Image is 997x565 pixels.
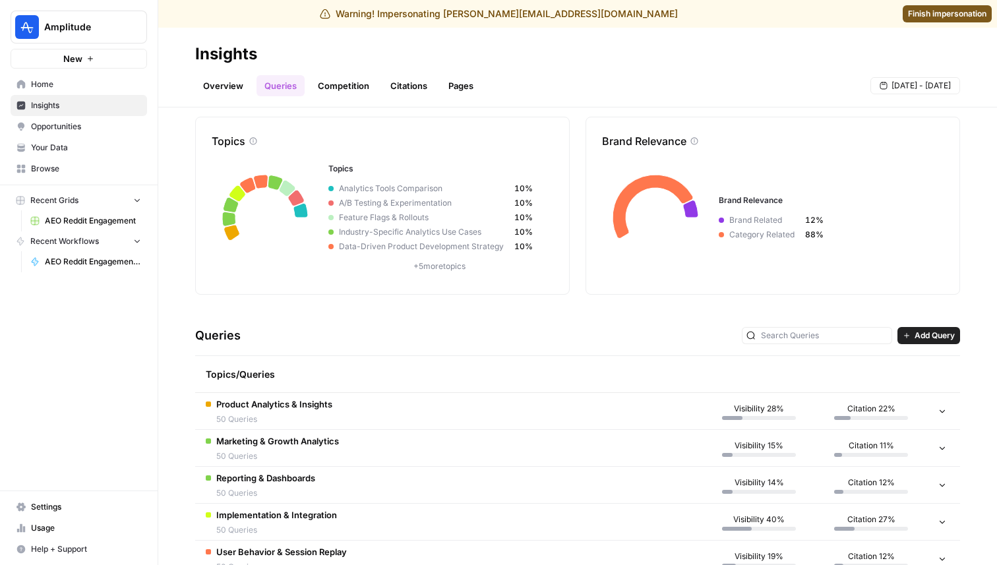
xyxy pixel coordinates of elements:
span: 10% [514,212,533,223]
a: AEO Reddit Engagement [24,210,147,231]
a: Overview [195,75,251,96]
span: 10% [514,183,533,194]
a: Citations [382,75,435,96]
span: Help + Support [31,543,141,555]
button: Workspace: Amplitude [11,11,147,44]
p: Topics [212,133,245,149]
span: Opportunities [31,121,141,133]
a: Pages [440,75,481,96]
button: Recent Grids [11,191,147,210]
span: 10% [514,241,533,253]
span: Home [31,78,141,90]
span: Visibility 19% [735,550,783,562]
a: Insights [11,95,147,116]
span: Analytics Tools Comparison [334,183,514,194]
button: Help + Support [11,539,147,560]
span: Recent Workflows [30,235,99,247]
span: Data-Driven Product Development Strategy [334,241,514,253]
span: Citation 12% [848,550,895,562]
span: Visibility 28% [734,403,784,415]
span: 50 Queries [216,487,315,499]
a: AEO Reddit Engagement - Fork [24,251,147,272]
span: Settings [31,501,141,513]
span: Implementation & Integration [216,508,337,521]
span: 50 Queries [216,413,332,425]
span: 88% [805,229,824,241]
span: Feature Flags & Rollouts [334,212,514,223]
span: New [63,52,82,65]
h3: Topics [328,163,550,175]
img: Amplitude Logo [15,15,39,39]
span: Visibility 40% [733,514,785,525]
button: Add Query [897,327,960,344]
div: Topics/Queries [206,356,692,392]
p: + 5 more topics [328,260,550,272]
span: 50 Queries [216,524,337,536]
span: 12% [805,214,824,226]
a: Settings [11,496,147,518]
span: Citation 11% [849,440,894,452]
span: Visibility 15% [735,440,783,452]
span: Insights [31,100,141,111]
div: Warning! Impersonating [PERSON_NAME][EMAIL_ADDRESS][DOMAIN_NAME] [320,7,678,20]
span: Visibility 14% [735,477,784,489]
span: Usage [31,522,141,534]
span: Brand Related [724,214,805,226]
span: AEO Reddit Engagement - Fork [45,256,141,268]
span: Browse [31,163,141,175]
span: Marketing & Growth Analytics [216,434,339,448]
span: Recent Grids [30,194,78,206]
span: Industry-Specific Analytics Use Cases [334,226,514,238]
a: Competition [310,75,377,96]
span: Citation 27% [847,514,895,525]
p: Brand Relevance [602,133,686,149]
span: Your Data [31,142,141,154]
span: Reporting & Dashboards [216,471,315,485]
a: Queries [257,75,305,96]
span: [DATE] - [DATE] [891,80,951,92]
a: Usage [11,518,147,539]
span: A/B Testing & Experimentation [334,197,514,209]
span: 10% [514,197,533,209]
a: Opportunities [11,116,147,137]
button: New [11,49,147,69]
span: Category Related [724,229,805,241]
span: Citation 22% [847,403,895,415]
span: Finish impersonation [908,8,986,20]
a: Your Data [11,137,147,158]
button: [DATE] - [DATE] [870,77,960,94]
a: Finish impersonation [903,5,992,22]
h3: Queries [195,326,241,345]
span: Add Query [915,330,955,342]
span: 10% [514,226,533,238]
span: Amplitude [44,20,124,34]
a: Home [11,74,147,95]
span: Citation 12% [848,477,895,489]
span: 50 Queries [216,450,339,462]
input: Search Queries [761,329,888,342]
span: User Behavior & Session Replay [216,545,347,558]
div: Insights [195,44,257,65]
span: Product Analytics & Insights [216,398,332,411]
h3: Brand Relevance [719,194,940,206]
a: Browse [11,158,147,179]
span: AEO Reddit Engagement [45,215,141,227]
button: Recent Workflows [11,231,147,251]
